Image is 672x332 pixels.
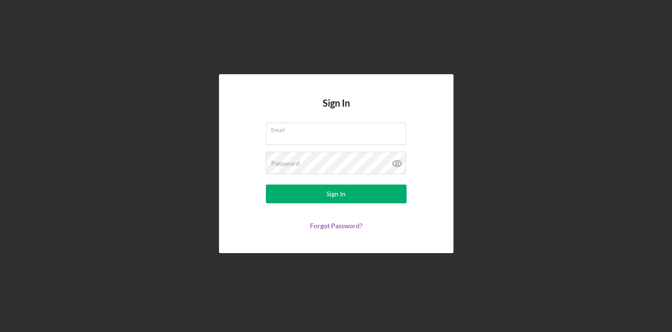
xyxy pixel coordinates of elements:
[310,222,362,230] a: Forgot Password?
[326,185,346,203] div: Sign In
[266,185,407,203] button: Sign In
[271,160,300,167] label: Password
[323,98,350,123] h4: Sign In
[271,123,406,133] label: Email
